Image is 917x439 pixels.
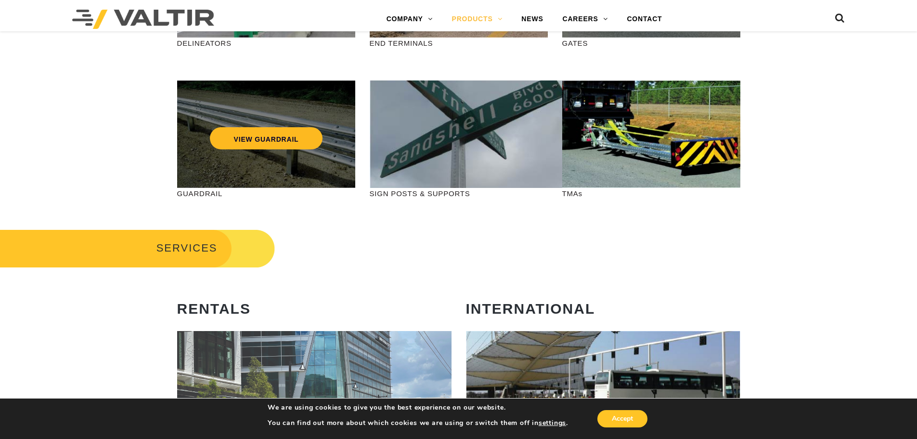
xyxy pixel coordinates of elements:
a: VIEW GUARDRAIL [209,127,323,149]
a: PRODUCTS [442,10,512,29]
p: END TERMINALS [370,38,548,49]
p: GUARDRAIL [177,188,355,199]
a: CONTACT [617,10,672,29]
p: We are using cookies to give you the best experience on our website. [268,403,568,412]
a: CAREERS [553,10,618,29]
p: GATES [562,38,740,49]
p: TMAs [562,188,740,199]
p: SIGN POSTS & SUPPORTS [370,188,548,199]
button: settings [539,419,566,427]
img: Valtir [72,10,214,29]
strong: RENTALS [177,301,251,317]
a: NEWS [512,10,553,29]
a: COMPANY [377,10,442,29]
button: Accept [597,410,647,427]
strong: INTERNATIONAL [466,301,595,317]
p: You can find out more about which cookies we are using or switch them off in . [268,419,568,427]
p: DELINEATORS [177,38,355,49]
